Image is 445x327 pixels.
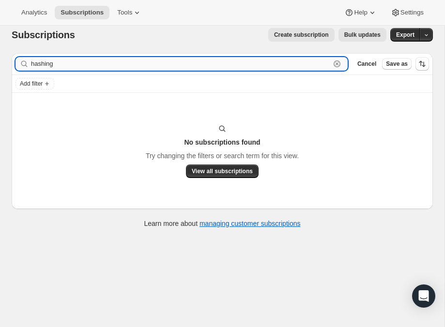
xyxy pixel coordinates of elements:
button: Settings [385,6,430,19]
button: Help [338,6,383,19]
span: Help [354,9,367,16]
button: View all subscriptions [186,164,259,178]
a: managing customer subscriptions [199,220,301,227]
span: Add filter [20,80,43,88]
span: Settings [400,9,424,16]
div: Open Intercom Messenger [412,284,435,308]
span: Export [396,31,414,39]
span: Create subscription [274,31,329,39]
span: Tools [117,9,132,16]
button: Clear [332,59,342,69]
button: Tools [111,6,148,19]
button: Analytics [15,6,53,19]
button: Export [390,28,420,42]
button: Cancel [353,58,380,70]
span: Subscriptions [61,9,104,16]
button: Save as [382,58,412,70]
button: Create subscription [268,28,335,42]
button: Add filter [15,78,54,89]
span: View all subscriptions [192,167,253,175]
button: Sort the results [415,57,429,71]
button: Subscriptions [55,6,109,19]
span: Cancel [357,60,376,68]
p: Try changing the filters or search term for this view. [146,151,299,161]
span: Analytics [21,9,47,16]
button: Bulk updates [338,28,386,42]
span: Save as [386,60,408,68]
span: Subscriptions [12,30,75,40]
p: Learn more about [144,219,301,228]
h3: No subscriptions found [184,137,260,147]
input: Filter subscribers [31,57,330,71]
span: Bulk updates [344,31,381,39]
